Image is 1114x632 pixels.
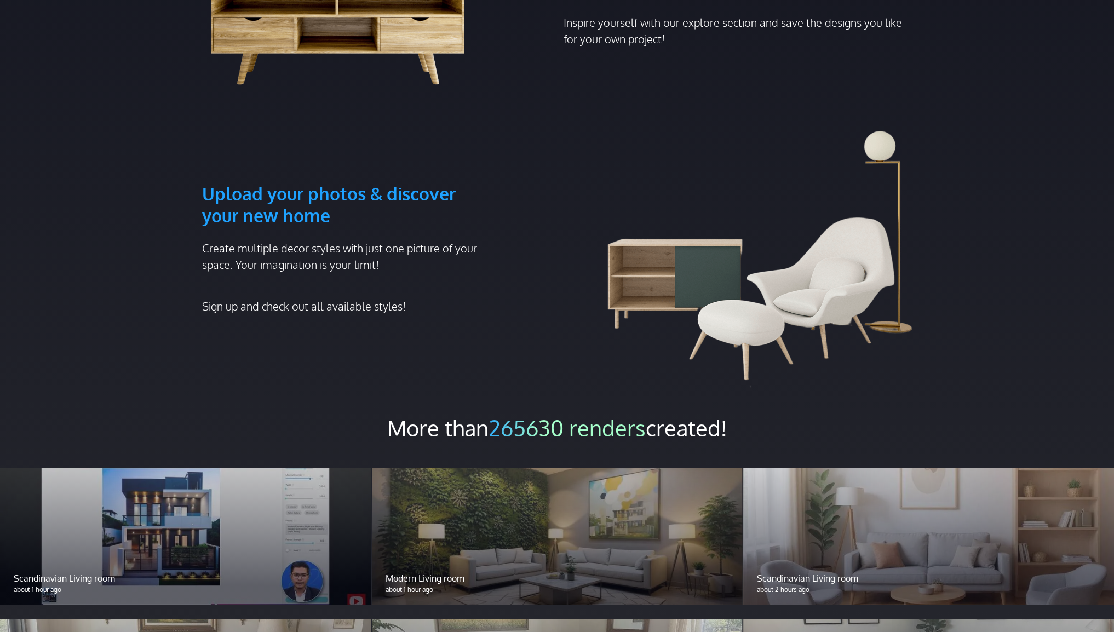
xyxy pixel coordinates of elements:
p: Scandinavian Living room [757,572,1100,585]
p: about 2 hours ago [757,585,1100,595]
p: Sign up and check out all available styles! [202,298,490,314]
p: Create multiple decor styles with just one picture of your space. Your imagination is your limit! [202,240,490,273]
p: Modern Living room [386,572,729,585]
p: Inspire yourself with our explore section and save the designs you like for your own project! [564,14,912,47]
h3: Upload your photos & discover your new home [202,130,490,227]
p: Scandinavian Living room [14,572,357,585]
p: about 1 hour ago [386,585,729,595]
span: 265630 renders [489,414,646,441]
img: sofa with a cabinet [564,130,912,388]
p: about 1 hour ago [14,585,357,595]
